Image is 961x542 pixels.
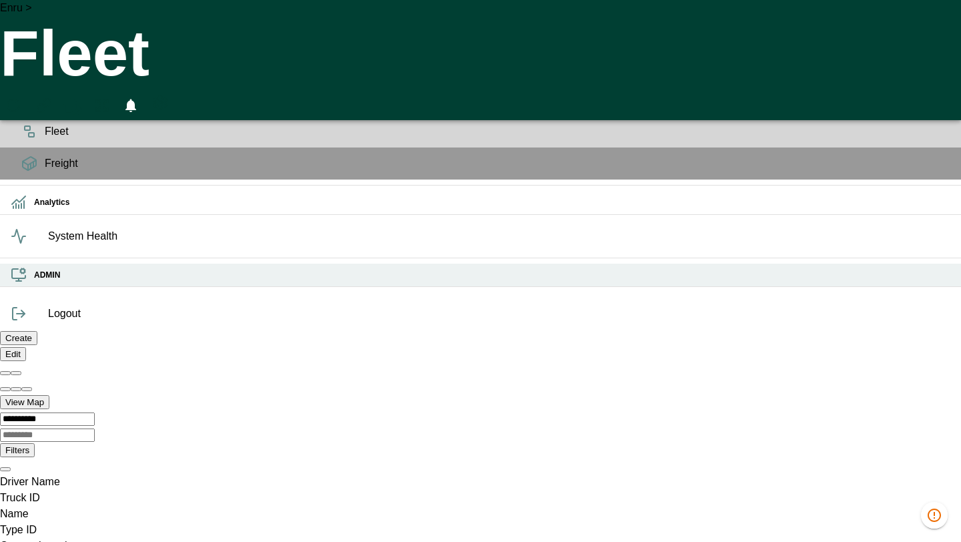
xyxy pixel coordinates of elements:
[61,91,85,120] button: HomeTime Editor
[48,306,950,322] span: Logout
[5,333,32,343] label: Create
[48,228,950,244] span: System Health
[11,371,21,375] button: Collapse all
[32,91,56,120] button: Manual Assignment
[921,502,948,529] button: 1159 data issues
[5,397,44,407] label: View Map
[148,91,172,115] button: Preferences
[34,269,950,282] h6: ADMIN
[5,445,29,455] label: Filters
[21,387,32,391] button: Zoom to fit
[152,95,168,111] svg: Preferences
[11,387,21,391] button: Zoom out
[34,196,950,209] h6: Analytics
[45,123,950,140] span: Fleet
[91,91,113,120] button: Fullscreen
[5,349,21,359] label: Edit
[45,156,950,172] span: Freight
